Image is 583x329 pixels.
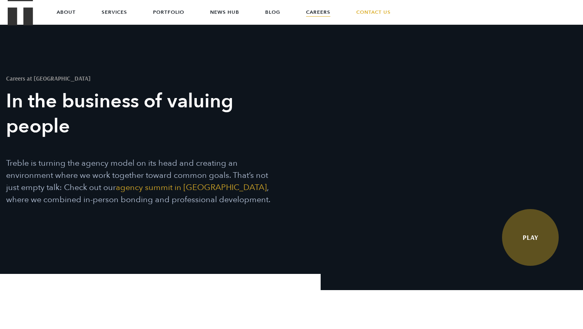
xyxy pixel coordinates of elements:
p: Treble is turning the agency model on its head and creating an environment where we work together... [6,157,277,206]
h1: Careers at [GEOGRAPHIC_DATA] [6,75,277,81]
a: Watch Video [502,209,559,266]
h3: In the business of valuing people [6,89,277,139]
a: agency summit in [GEOGRAPHIC_DATA] [116,182,267,193]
